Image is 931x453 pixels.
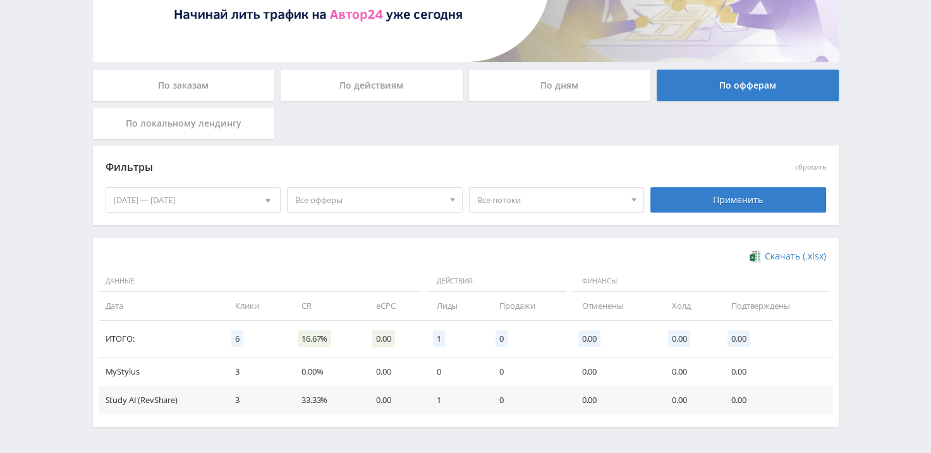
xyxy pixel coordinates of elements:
[363,386,424,414] td: 0.00
[99,321,223,357] td: Итого:
[719,357,832,386] td: 0.00
[372,330,394,347] span: 0.00
[222,357,289,386] td: 3
[477,188,625,212] span: Все потоки
[750,250,760,263] img: xlsx
[424,292,487,320] td: Лиды
[106,158,645,177] div: Фильтры
[659,292,719,320] td: Холд
[578,330,600,347] span: 0.00
[289,386,363,414] td: 33.33%
[281,70,463,101] div: По действиям
[424,357,487,386] td: 0
[487,292,569,320] td: Продажи
[433,330,445,347] span: 1
[427,271,566,292] span: Действия:
[93,70,275,101] div: По заказам
[496,330,508,347] span: 0
[659,357,719,386] td: 0.00
[222,386,289,414] td: 3
[363,292,424,320] td: eCPC
[469,70,651,101] div: По дням
[298,330,331,347] span: 16.67%
[569,292,659,320] td: Отменены
[222,292,289,320] td: Клики
[99,292,223,320] td: Дата
[668,330,690,347] span: 0.00
[487,386,569,414] td: 0
[231,330,243,347] span: 6
[424,386,487,414] td: 1
[750,251,825,263] a: Скачать (.xlsx)
[363,357,424,386] td: 0.00
[99,357,223,386] td: MyStylus
[657,70,839,101] div: По офферам
[295,188,443,212] span: Все офферы
[765,251,826,261] span: Скачать (.xlsx)
[573,271,829,292] span: Финансы:
[289,292,363,320] td: CR
[719,292,832,320] td: Подтверждены
[719,386,832,414] td: 0.00
[659,386,719,414] td: 0.00
[569,357,659,386] td: 0.00
[650,187,826,213] div: Применить
[93,108,275,139] div: По локальному лендингу
[795,163,826,171] button: сбросить
[106,188,281,212] div: [DATE] — [DATE]
[99,386,223,414] td: Study AI (RevShare)
[487,357,569,386] td: 0
[727,330,750,347] span: 0.00
[99,271,421,292] span: Данные:
[569,386,659,414] td: 0.00
[289,357,363,386] td: 0.00%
